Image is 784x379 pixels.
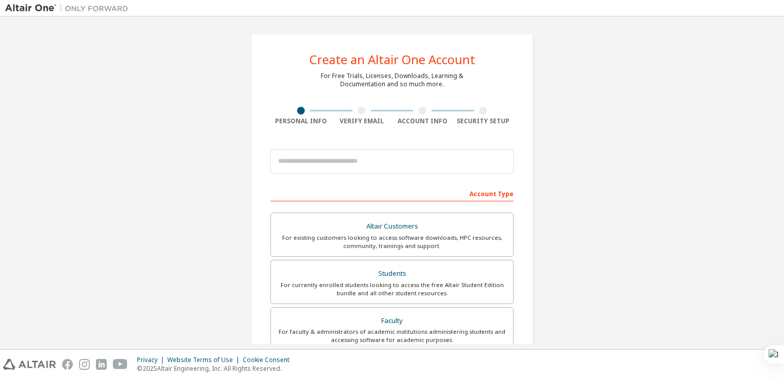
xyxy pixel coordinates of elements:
div: Privacy [137,356,167,364]
div: Account Info [392,117,453,125]
div: Cookie Consent [243,356,296,364]
div: For existing customers looking to access software downloads, HPC resources, community, trainings ... [277,234,507,250]
div: Personal Info [270,117,331,125]
img: linkedin.svg [96,359,107,370]
div: Security Setup [453,117,514,125]
div: For Free Trials, Licenses, Downloads, Learning & Documentation and so much more. [321,72,463,88]
div: Account Type [270,185,514,201]
div: Altair Customers [277,219,507,234]
div: Create an Altair One Account [309,53,475,66]
div: Verify Email [331,117,393,125]
div: Website Terms of Use [167,356,243,364]
div: Faculty [277,314,507,328]
img: instagram.svg [79,359,90,370]
img: facebook.svg [62,359,73,370]
img: altair_logo.svg [3,359,56,370]
div: For faculty & administrators of academic institutions administering students and accessing softwa... [277,328,507,344]
img: Altair One [5,3,133,13]
div: Students [277,267,507,281]
p: © 2025 Altair Engineering, Inc. All Rights Reserved. [137,364,296,373]
img: youtube.svg [113,359,128,370]
div: For currently enrolled students looking to access the free Altair Student Edition bundle and all ... [277,281,507,297]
